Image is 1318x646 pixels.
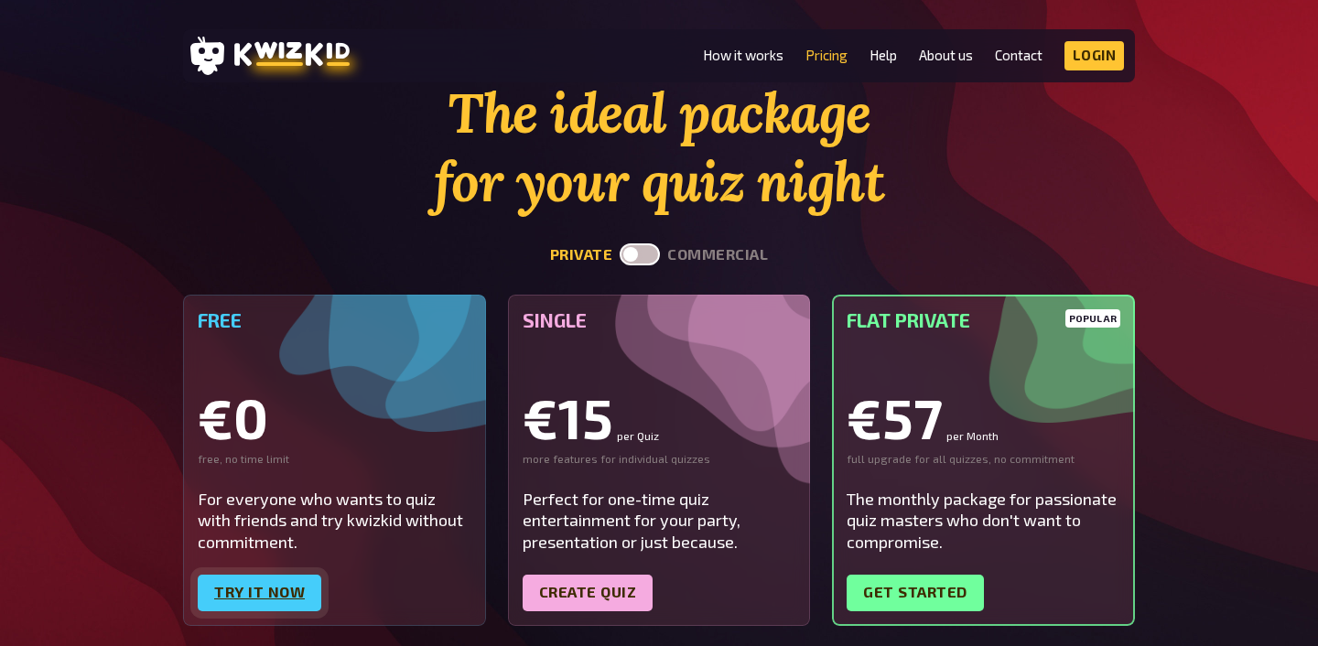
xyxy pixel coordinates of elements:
[550,246,613,264] button: private
[198,452,471,467] div: free, no time limit
[198,390,471,445] div: €0
[1064,41,1125,70] a: Login
[847,452,1120,467] div: full upgrade for all quizzes, no commitment
[847,309,1120,331] h5: Flat Private
[847,575,984,611] a: Get started
[946,430,999,441] small: per Month
[523,489,796,553] div: Perfect for one-time quiz entertainment for your party, presentation or just because.
[183,79,1135,216] h1: The ideal package for your quiz night
[198,309,471,331] h5: Free
[995,48,1043,63] a: Contact
[523,452,796,467] div: more features for individual quizzes
[805,48,848,63] a: Pricing
[703,48,783,63] a: How it works
[523,390,796,445] div: €15
[870,48,897,63] a: Help
[617,430,659,441] small: per Quiz
[847,489,1120,553] div: The monthly package for passionate quiz masters who don't want to compromise.
[523,309,796,331] h5: Single
[919,48,973,63] a: About us
[198,489,471,553] div: For everyone who wants to quiz with friends and try kwizkid without commitment.
[847,390,1120,445] div: €57
[667,246,768,264] button: commercial
[523,575,654,611] a: Create quiz
[198,575,321,611] a: Try it now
